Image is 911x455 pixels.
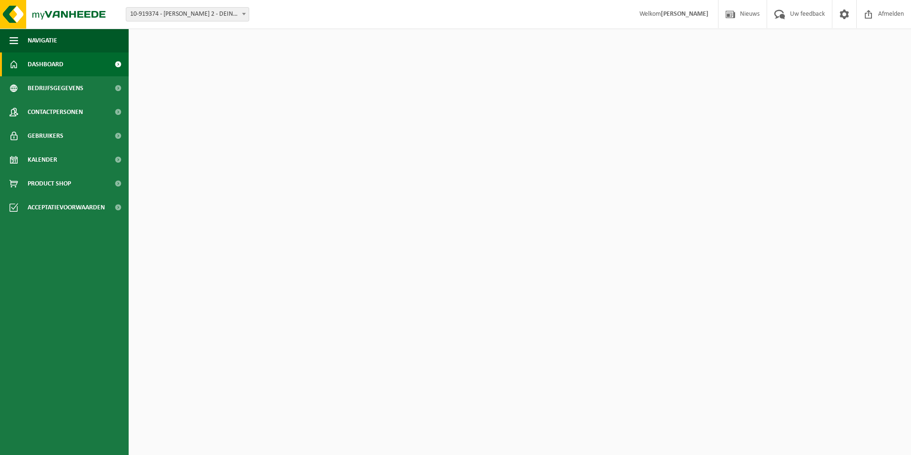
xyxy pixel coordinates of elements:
[28,76,83,100] span: Bedrijfsgegevens
[661,10,709,18] strong: [PERSON_NAME]
[28,52,63,76] span: Dashboard
[28,100,83,124] span: Contactpersonen
[126,8,249,21] span: 10-919374 - DEMATRA PRYK 2 - DEINZE
[28,172,71,196] span: Product Shop
[126,7,249,21] span: 10-919374 - DEMATRA PRYK 2 - DEINZE
[28,124,63,148] span: Gebruikers
[28,196,105,219] span: Acceptatievoorwaarden
[28,148,57,172] span: Kalender
[28,29,57,52] span: Navigatie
